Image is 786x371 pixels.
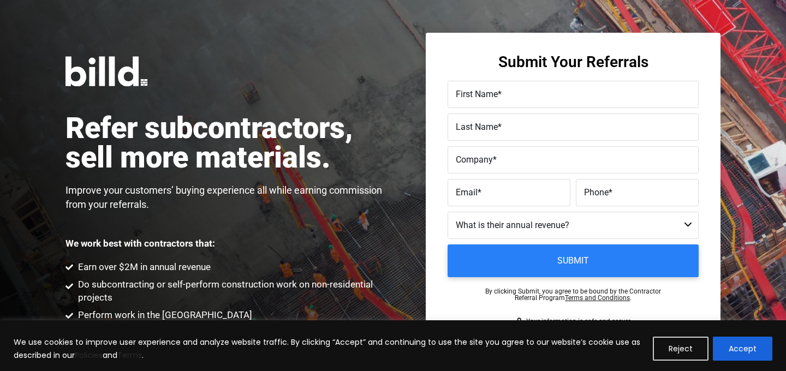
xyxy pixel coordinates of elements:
[75,261,211,274] span: Earn over $2M in annual revenue
[65,183,393,212] p: Improve your customers’ buying experience all while earning commission from your referrals.
[448,244,699,277] input: Submit
[485,288,661,301] p: By clicking Submit, you agree to be bound by the Contractor Referral Program .
[653,337,708,361] button: Reject
[456,122,498,132] span: Last Name
[565,294,630,302] a: Terms and Conditions
[456,187,478,198] span: Email
[65,239,215,248] p: We work best with contractors that:
[65,113,393,172] h1: Refer subcontractors, sell more materials.
[14,336,645,362] p: We use cookies to improve user experience and analyze website traffic. By clicking “Accept” and c...
[498,55,648,70] h3: Submit Your Referrals
[523,318,631,325] span: Your information is safe and secure
[456,89,498,99] span: First Name
[75,278,394,304] span: Do subcontracting or self-perform construction work on non-residential projects
[75,350,103,361] a: Policies
[117,350,142,361] a: Terms
[456,154,493,165] span: Company
[713,337,772,361] button: Accept
[584,187,609,198] span: Phone
[75,309,252,322] span: Perform work in the [GEOGRAPHIC_DATA]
